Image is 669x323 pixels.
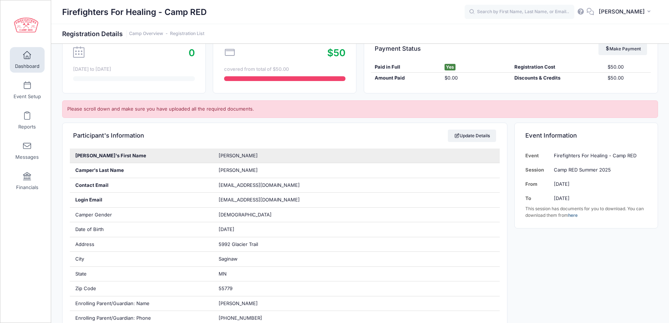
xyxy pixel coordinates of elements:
[375,38,421,59] h4: Payment Status
[219,285,233,291] span: 55779
[465,5,574,19] input: Search by First Name, Last Name, or Email...
[129,31,163,36] a: Camp Overview
[219,300,258,306] span: [PERSON_NAME]
[18,124,36,130] span: Reports
[219,226,234,232] span: [DATE]
[10,108,45,133] a: Reports
[70,208,213,222] div: Camper Gender
[219,153,258,158] span: [PERSON_NAME]
[224,66,345,73] div: covered from total of $50.00
[70,149,213,163] div: [PERSON_NAME]'s First Name
[550,149,647,163] td: Firefighters For Healing - Camp RED
[15,63,39,69] span: Dashboard
[598,43,647,55] a: Make Payment
[70,163,213,178] div: Camper's Last Name
[511,64,604,71] div: Registration Cost
[599,8,645,16] span: [PERSON_NAME]
[525,149,550,163] td: Event
[550,191,647,205] td: [DATE]
[70,237,213,252] div: Address
[70,222,213,237] div: Date of Birth
[525,125,577,146] h4: Event Information
[219,241,258,247] span: 5992 Glacier Trail
[12,11,40,39] img: Firefighters For Healing - Camp RED
[62,100,658,118] div: Please scroll down and make sure you have uploaded all the required documents.
[70,252,213,266] div: City
[70,193,213,207] div: Login Email
[62,30,204,38] h1: Registration Details
[219,271,227,277] span: MN
[14,93,41,100] span: Event Setup
[219,315,262,321] span: [PHONE_NUMBER]
[70,281,213,296] div: Zip Code
[525,163,550,177] td: Session
[594,4,658,20] button: [PERSON_NAME]
[604,74,650,82] div: $50.00
[15,154,39,160] span: Messages
[371,74,441,82] div: Amount Paid
[568,212,578,218] a: here
[219,196,310,204] span: [EMAIL_ADDRESS][DOMAIN_NAME]
[73,125,144,146] h4: Participant's Information
[604,64,650,71] div: $50.00
[16,184,38,191] span: Financials
[525,191,550,205] td: To
[70,267,213,281] div: State
[219,256,238,262] span: Saginaw
[219,167,258,173] span: [PERSON_NAME]
[525,177,550,191] td: From
[445,64,456,70] span: Yes
[550,163,647,177] td: Camp RED Summer 2025
[448,130,496,142] a: Update Details
[62,4,207,20] h1: Firefighters For Healing - Camp RED
[70,178,213,193] div: Contact Email
[10,77,45,103] a: Event Setup
[219,212,272,218] span: [DEMOGRAPHIC_DATA]
[219,182,300,188] span: [EMAIL_ADDRESS][DOMAIN_NAME]
[10,47,45,73] a: Dashboard
[10,168,45,194] a: Financials
[441,74,511,82] div: $0.00
[70,296,213,311] div: Enrolling Parent/Guardian: Name
[189,47,195,58] span: 0
[170,31,204,36] a: Registration List
[10,138,45,164] a: Messages
[73,66,194,73] div: [DATE] to [DATE]
[0,8,52,42] a: Firefighters For Healing - Camp RED
[525,205,647,219] div: This session has documents for you to download. You can download them from
[371,64,441,71] div: Paid in Full
[511,74,604,82] div: Discounts & Credits
[550,177,647,191] td: [DATE]
[327,47,345,58] span: $50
